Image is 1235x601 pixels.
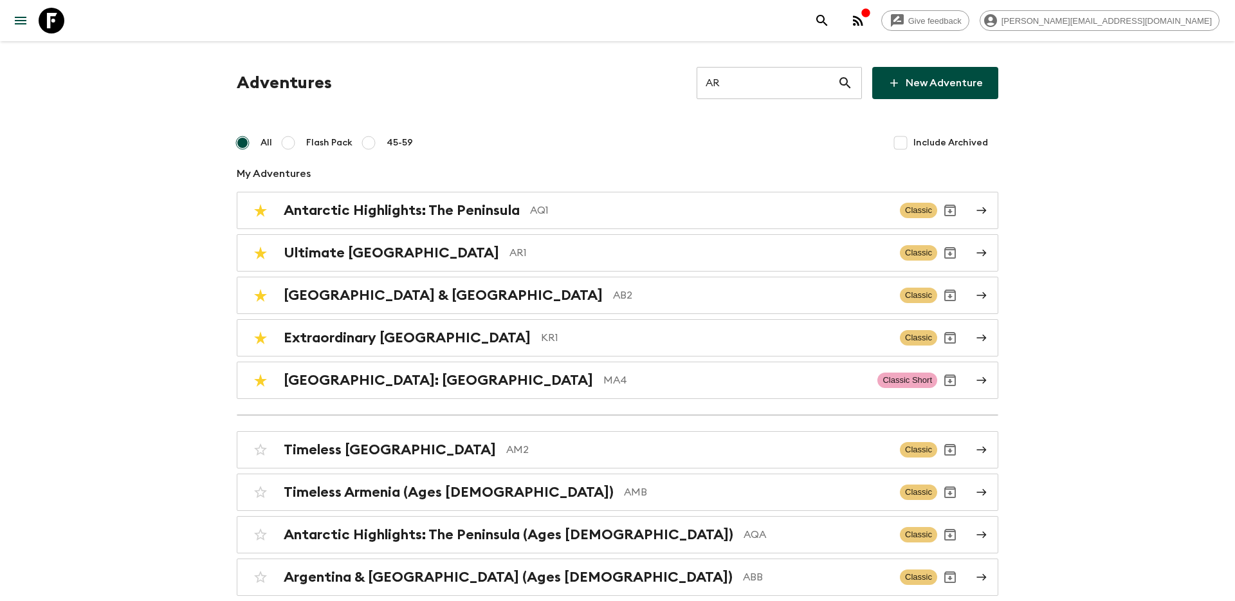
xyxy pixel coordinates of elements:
span: Classic [900,203,937,218]
h2: Timeless Armenia (Ages [DEMOGRAPHIC_DATA]) [284,484,614,501]
h2: Argentina & [GEOGRAPHIC_DATA] (Ages [DEMOGRAPHIC_DATA]) [284,569,733,586]
a: Antarctic Highlights: The Peninsula (Ages [DEMOGRAPHIC_DATA])AQAClassicArchive [237,516,998,553]
span: Classic [900,527,937,542]
p: ABB [743,569,890,585]
a: Argentina & [GEOGRAPHIC_DATA] (Ages [DEMOGRAPHIC_DATA])ABBClassicArchive [237,559,998,596]
p: My Adventures [237,166,998,181]
span: Classic [900,442,937,458]
p: AQ1 [530,203,890,218]
p: AM2 [506,442,890,458]
span: Classic [900,485,937,500]
a: Timeless Armenia (Ages [DEMOGRAPHIC_DATA])AMBClassicArchive [237,474,998,511]
span: Flash Pack [306,136,352,149]
button: Archive [937,564,963,590]
span: Classic [900,330,937,346]
p: AB2 [613,288,890,303]
span: Classic Short [877,373,937,388]
button: Archive [937,325,963,351]
span: All [261,136,272,149]
p: MA4 [603,373,867,388]
h2: [GEOGRAPHIC_DATA] & [GEOGRAPHIC_DATA] [284,287,603,304]
h2: Extraordinary [GEOGRAPHIC_DATA] [284,329,531,346]
p: KR1 [541,330,890,346]
span: [PERSON_NAME][EMAIL_ADDRESS][DOMAIN_NAME] [994,16,1219,26]
a: Give feedback [881,10,969,31]
div: [PERSON_NAME][EMAIL_ADDRESS][DOMAIN_NAME] [980,10,1220,31]
a: [GEOGRAPHIC_DATA] & [GEOGRAPHIC_DATA]AB2ClassicArchive [237,277,998,314]
button: menu [8,8,33,33]
p: AMB [624,485,890,500]
p: AQA [744,527,890,542]
h2: Antarctic Highlights: The Peninsula [284,202,520,219]
button: search adventures [809,8,835,33]
button: Archive [937,240,963,266]
span: Classic [900,245,937,261]
a: Antarctic Highlights: The PeninsulaAQ1ClassicArchive [237,192,998,229]
button: Archive [937,437,963,463]
button: Archive [937,479,963,505]
h2: [GEOGRAPHIC_DATA]: [GEOGRAPHIC_DATA] [284,372,593,389]
a: New Adventure [872,67,998,99]
span: Include Archived [913,136,988,149]
a: [GEOGRAPHIC_DATA]: [GEOGRAPHIC_DATA]MA4Classic ShortArchive [237,362,998,399]
h2: Timeless [GEOGRAPHIC_DATA] [284,441,496,458]
button: Archive [937,198,963,223]
span: Classic [900,288,937,303]
span: Classic [900,569,937,585]
span: Give feedback [901,16,969,26]
input: e.g. AR1, Argentina [697,65,837,101]
span: 45-59 [387,136,413,149]
button: Archive [937,367,963,393]
h1: Adventures [237,70,332,96]
button: Archive [937,522,963,548]
a: Extraordinary [GEOGRAPHIC_DATA]KR1ClassicArchive [237,319,998,356]
a: Timeless [GEOGRAPHIC_DATA]AM2ClassicArchive [237,431,998,468]
a: Ultimate [GEOGRAPHIC_DATA]AR1ClassicArchive [237,234,998,272]
button: Archive [937,282,963,308]
p: AR1 [509,245,890,261]
h2: Antarctic Highlights: The Peninsula (Ages [DEMOGRAPHIC_DATA]) [284,526,733,543]
h2: Ultimate [GEOGRAPHIC_DATA] [284,245,499,261]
